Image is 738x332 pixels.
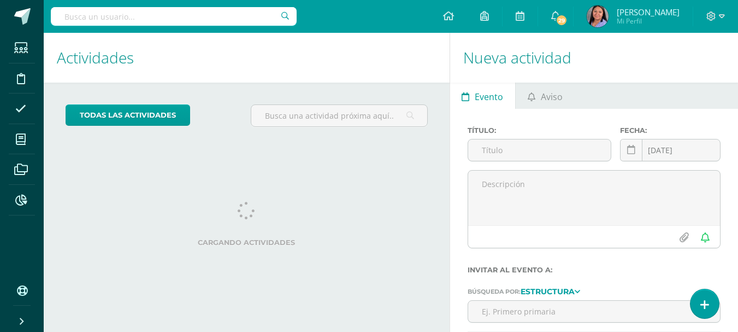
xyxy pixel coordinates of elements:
input: Busca una actividad próxima aquí... [251,105,427,126]
span: 29 [556,14,568,26]
label: Cargando actividades [66,238,428,247]
input: Ej. Primero primaria [468,301,720,322]
h1: Actividades [57,33,436,83]
img: c39215c3b1f3eb3060f54f02592c4c91.png [587,5,609,27]
span: Aviso [541,84,563,110]
input: Título [468,139,611,161]
input: Fecha de entrega [621,139,720,161]
a: Estructura [521,287,580,295]
input: Busca un usuario... [51,7,297,26]
label: Invitar al evento a: [468,266,721,274]
a: Evento [450,83,515,109]
span: Búsqueda por: [468,288,521,295]
span: Evento [475,84,503,110]
span: [PERSON_NAME] [617,7,680,18]
a: Aviso [516,83,574,109]
label: Título: [468,126,612,135]
label: Fecha: [620,126,721,135]
a: todas las Actividades [66,104,190,126]
h1: Nueva actividad [463,33,725,83]
strong: Estructura [521,287,575,296]
span: Mi Perfil [617,16,680,26]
